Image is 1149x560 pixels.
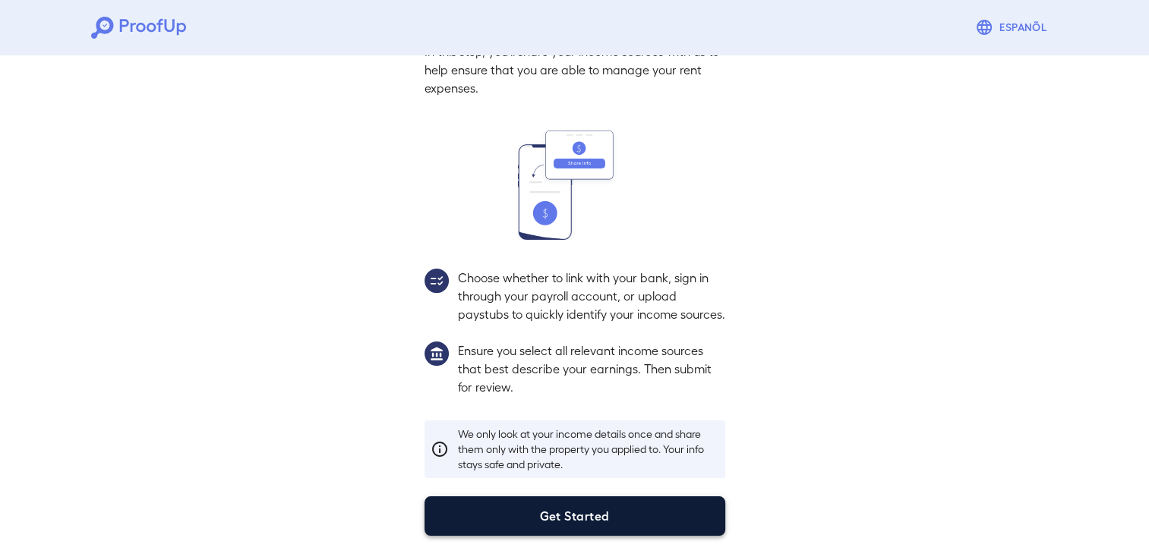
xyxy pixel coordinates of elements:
img: group2.svg [425,269,449,293]
button: Get Started [425,496,725,536]
p: We only look at your income details once and share them only with the property you applied to. Yo... [458,426,719,472]
img: transfer_money.svg [518,131,632,240]
p: In this step, you'll share your income sources with us to help ensure that you are able to manage... [425,42,725,97]
p: Choose whether to link with your bank, sign in through your payroll account, or upload paystubs t... [458,269,725,323]
button: Espanõl [969,12,1058,42]
p: Ensure you select all relevant income sources that best describe your earnings. Then submit for r... [458,341,725,396]
img: group1.svg [425,341,449,366]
